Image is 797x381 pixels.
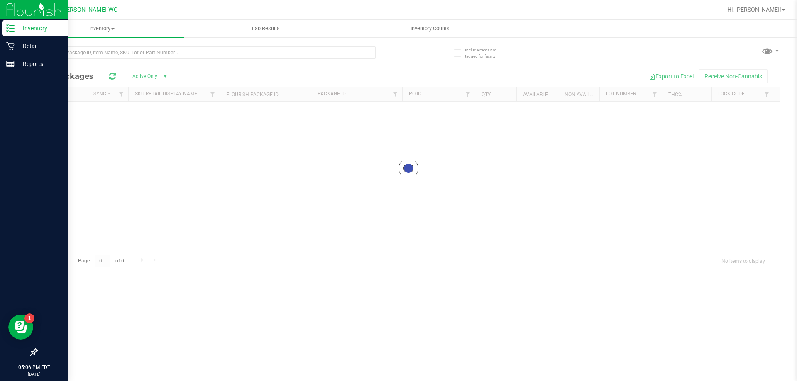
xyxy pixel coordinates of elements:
[24,313,34,323] iframe: Resource center unread badge
[184,20,348,37] a: Lab Results
[399,25,461,32] span: Inventory Counts
[15,23,64,33] p: Inventory
[37,46,376,59] input: Search Package ID, Item Name, SKU, Lot or Part Number...
[8,315,33,340] iframe: Resource center
[241,25,291,32] span: Lab Results
[20,25,184,32] span: Inventory
[20,20,184,37] a: Inventory
[4,371,64,377] p: [DATE]
[6,42,15,50] inline-svg: Retail
[727,6,781,13] span: Hi, [PERSON_NAME]!
[15,59,64,69] p: Reports
[4,364,64,371] p: 05:06 PM EDT
[6,24,15,32] inline-svg: Inventory
[52,6,117,13] span: St. [PERSON_NAME] WC
[465,47,506,59] span: Include items not tagged for facility
[6,60,15,68] inline-svg: Reports
[15,41,64,51] p: Retail
[348,20,512,37] a: Inventory Counts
